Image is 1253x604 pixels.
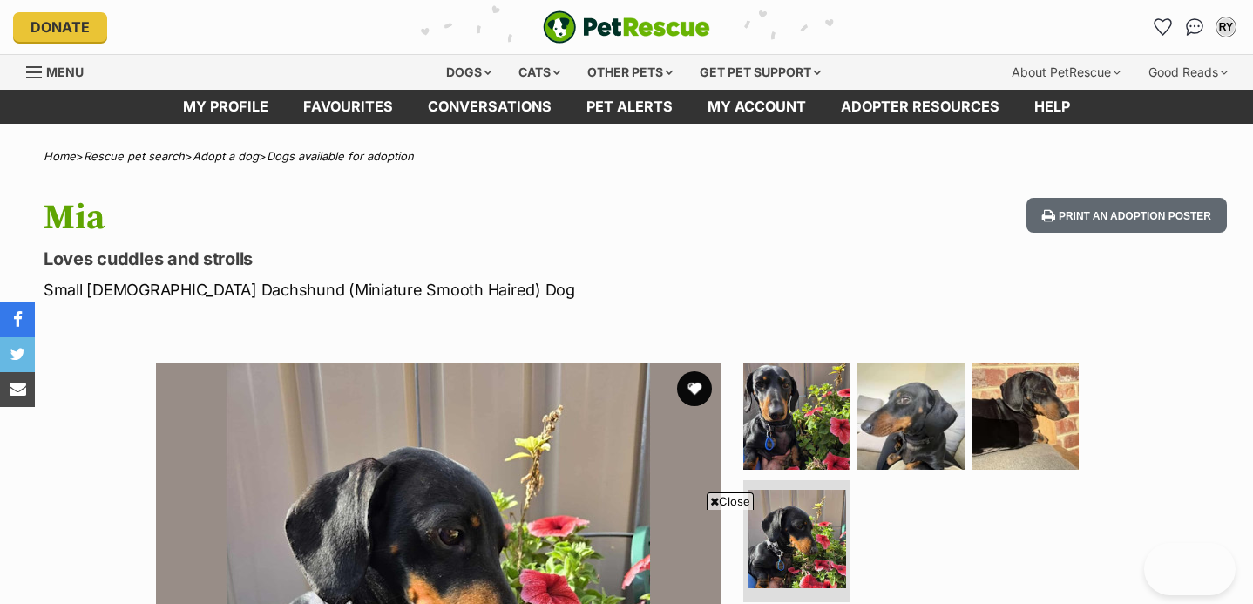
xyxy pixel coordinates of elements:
[690,90,823,124] a: My account
[743,363,850,470] img: Photo of Mia
[84,149,185,163] a: Rescue pet search
[1136,55,1240,90] div: Good Reads
[857,363,965,470] img: Photo of Mia
[1212,13,1240,41] button: My account
[44,247,764,271] p: Loves cuddles and strolls
[748,490,846,588] img: Photo of Mia
[707,492,754,510] span: Close
[687,55,833,90] div: Get pet support
[1186,18,1204,36] img: chat-41dd97257d64d25036548639549fe6c8038ab92f7586957e7f3b1b290dea8141.svg
[267,149,414,163] a: Dogs available for adoption
[972,363,1079,470] img: Photo of Mia
[44,149,76,163] a: Home
[286,90,410,124] a: Favourites
[410,90,569,124] a: conversations
[46,64,84,79] span: Menu
[166,90,286,124] a: My profile
[1144,543,1236,595] iframe: Help Scout Beacon - Open
[1026,198,1227,234] button: Print an adoption poster
[309,517,944,595] iframe: Advertisement
[575,55,685,90] div: Other pets
[13,12,107,42] a: Donate
[193,149,259,163] a: Adopt a dog
[434,55,504,90] div: Dogs
[1149,13,1177,41] a: Favourites
[569,90,690,124] a: Pet alerts
[506,55,572,90] div: Cats
[543,10,710,44] a: PetRescue
[44,278,764,302] p: Small [DEMOGRAPHIC_DATA] Dachshund (Miniature Smooth Haired) Dog
[1181,13,1209,41] a: Conversations
[44,198,764,238] h1: Mia
[543,10,710,44] img: logo-e224e6f780fb5917bec1dbf3a21bbac754714ae5b6737aabdf751b685950b380.svg
[1017,90,1087,124] a: Help
[26,55,96,86] a: Menu
[1217,18,1235,36] div: RY
[999,55,1133,90] div: About PetRescue
[1149,13,1240,41] ul: Account quick links
[823,90,1017,124] a: Adopter resources
[677,371,712,406] button: favourite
